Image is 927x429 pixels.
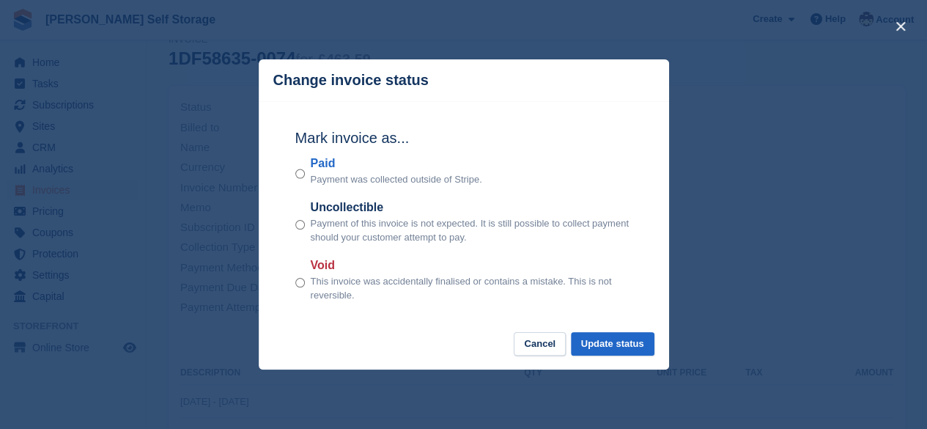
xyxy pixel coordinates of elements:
label: Uncollectible [311,199,632,216]
label: Void [311,257,632,274]
button: Update status [571,332,654,356]
h2: Mark invoice as... [295,127,632,149]
p: This invoice was accidentally finalised or contains a mistake. This is not reversible. [311,274,632,303]
p: Payment of this invoice is not expected. It is still possible to collect payment should your cust... [311,216,632,245]
p: Change invoice status [273,72,429,89]
p: Payment was collected outside of Stripe. [311,172,482,187]
button: close [889,15,912,38]
button: Cancel [514,332,566,356]
label: Paid [311,155,482,172]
